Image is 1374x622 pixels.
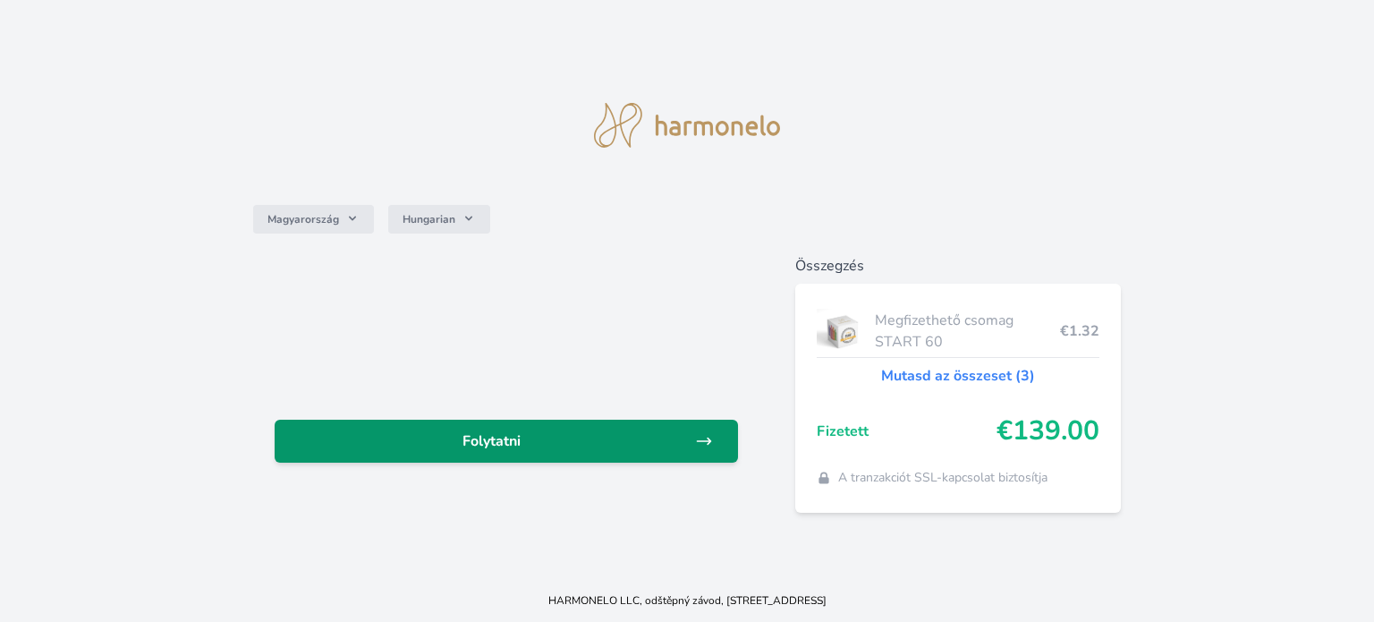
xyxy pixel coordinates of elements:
[997,415,1099,447] span: €139.00
[594,103,780,148] img: logo.svg
[795,255,1121,277] h6: Összegzés
[253,205,374,234] button: Magyarország
[267,212,339,226] span: Magyarország
[817,421,997,442] span: Fizetett
[388,205,490,234] button: Hungarian
[838,469,1047,487] span: A tranzakciót SSL-kapcsolat biztosítja
[875,310,1060,353] span: Megfizethető csomag START 60
[275,420,738,463] a: Folytatni
[403,212,455,226] span: Hungarian
[289,430,695,452] span: Folytatni
[817,309,868,354] img: start.jpg
[881,365,1035,387] a: Mutasd az összeset (3)
[1060,320,1099,342] span: €1.32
